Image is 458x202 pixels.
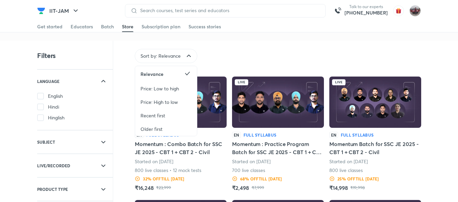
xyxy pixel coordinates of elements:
[331,4,345,18] img: call-us
[329,176,335,181] img: Discount Logo
[329,158,368,165] p: Started on [DATE]
[37,23,62,30] div: Get started
[329,167,363,174] p: 800 live classes
[135,167,202,174] p: 800 live classes • 12 mock tests
[135,132,144,138] p: EN
[48,93,63,99] span: English
[37,51,56,60] h4: Filters
[235,79,248,85] div: Live
[232,184,249,192] h5: ₹2,498
[101,23,114,30] div: Batch
[240,176,282,182] h6: 68 % OFF till [DATE]
[142,21,180,32] a: Subscription plan
[350,185,365,191] p: ₹19,998
[37,78,59,85] h6: LANGUAGE
[137,8,320,13] input: Search courses, test series and educators
[135,109,197,122] a: Recent first
[141,71,163,78] span: Relevance
[252,185,264,191] p: ₹7,999
[135,140,227,156] h5: Momentum : Combo Batch for SSC JE 2025 - CBT 1 + CBT 2 - Civil
[232,132,241,138] p: EN
[101,21,114,32] a: Batch
[232,77,324,128] img: Batch Thumbnail
[337,176,379,182] h6: 25 % OFF till [DATE]
[156,185,171,191] p: ₹23,999
[232,167,265,174] p: 700 live classes
[37,162,70,169] h6: LIVE/RECORDED
[232,140,324,156] h5: Momentum : Practice Program Batch for SSC JE 2025 - CBT 1 + CBT 2 - Civil
[341,132,374,138] h6: Full Syllabus
[329,132,338,138] p: EN
[409,5,421,17] img: amirhussain Hussain
[232,158,271,165] p: Started on [DATE]
[393,5,404,16] img: avatar
[48,104,59,110] span: Hindi
[37,7,45,15] img: Company Logo
[232,176,237,181] img: Discount Logo
[135,184,153,192] h5: ₹16,248
[141,99,178,106] span: Price: High to low
[332,79,346,85] div: Live
[188,21,221,32] a: Success stories
[244,132,276,138] h6: Full Syllabus
[48,114,65,121] span: Hinglish
[329,77,421,128] img: Batch Thumbnail
[141,53,181,59] span: Sort by: Relevance
[37,186,68,193] h6: PRODUCT TYPE
[135,158,173,165] p: Started on [DATE]
[45,4,84,18] button: IIT-JAM
[143,176,184,182] h6: 32 % OFF till [DATE]
[329,184,348,192] h5: ₹14,998
[141,112,165,119] span: Recent first
[71,21,93,32] a: Educators
[135,95,197,109] a: Price: High to low
[135,66,197,82] a: Relevance
[122,23,133,30] div: Store
[142,23,180,30] div: Subscription plan
[329,140,421,156] h5: Momentum Batch for SSC JE 2025 - CBT 1 + CBT 2 - Civil
[135,176,140,181] img: Discount Logo
[71,23,93,30] div: Educators
[37,139,55,145] h6: SUBJECT
[345,9,388,16] a: [PHONE_NUMBER]
[135,82,197,95] a: Price: Low to high
[135,122,197,136] a: Older first
[37,21,62,32] a: Get started
[141,85,179,92] span: Price: Low to high
[141,126,162,133] span: Older first
[122,21,133,32] a: Store
[345,4,388,9] p: Talk to our experts
[188,23,221,30] div: Success stories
